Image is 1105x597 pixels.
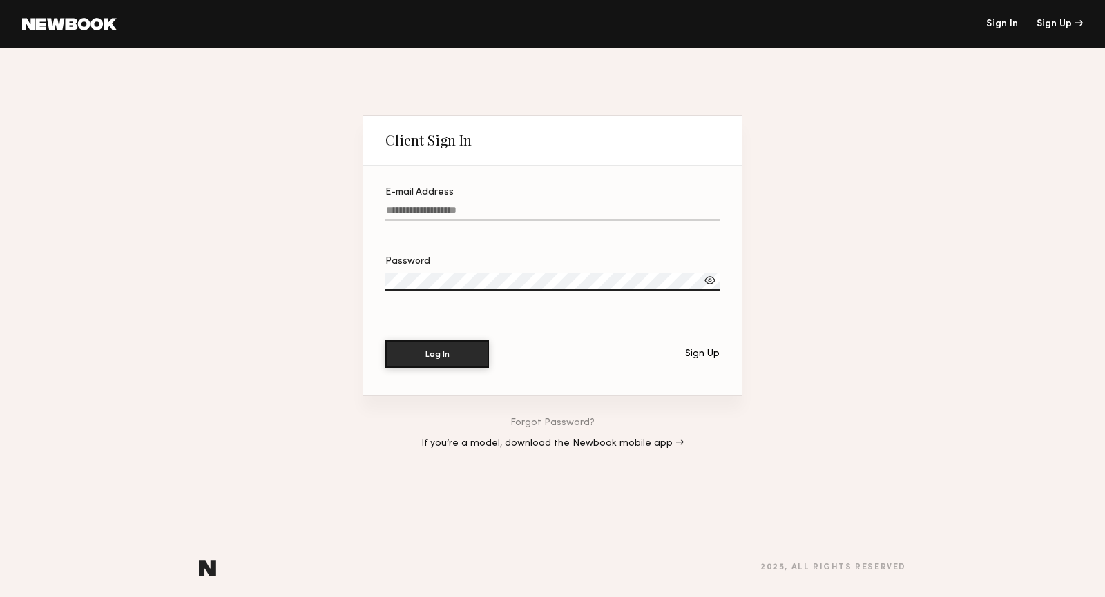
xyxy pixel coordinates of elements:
a: Sign In [986,19,1018,29]
a: Forgot Password? [510,418,595,428]
div: E-mail Address [385,188,720,197]
div: Sign Up [1037,19,1083,29]
div: Client Sign In [385,132,472,148]
button: Log In [385,340,489,368]
input: E-mail Address [385,205,720,221]
div: 2025 , all rights reserved [760,563,906,572]
div: Sign Up [685,349,720,359]
div: Password [385,257,720,266]
input: Password [385,273,720,291]
a: If you’re a model, download the Newbook mobile app → [421,439,684,449]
